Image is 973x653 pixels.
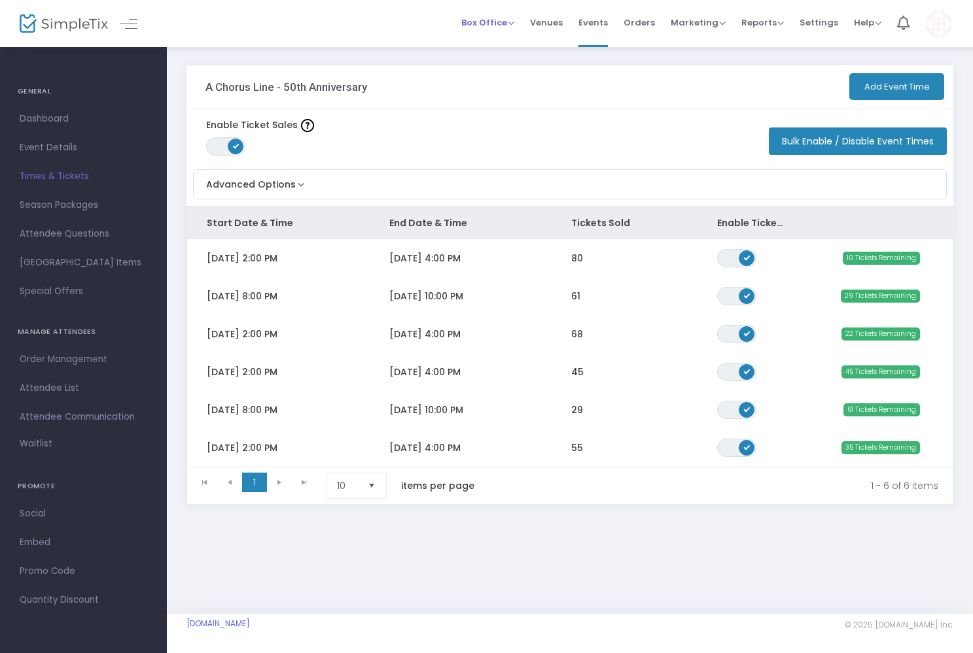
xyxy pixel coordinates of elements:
[571,252,583,265] span: 80
[530,6,563,39] span: Venues
[207,290,277,303] span: [DATE] 8:00 PM
[205,80,367,93] h3: A Chorus Line - 50th Anniversary
[389,252,461,265] span: [DATE] 4:00 PM
[301,119,314,132] img: question-mark
[841,441,920,454] span: 35 Tickets Remaining
[744,443,751,450] span: ON
[744,292,751,298] span: ON
[800,6,838,39] span: Settings
[207,441,277,454] span: [DATE] 2:00 PM
[571,441,583,454] span: 55
[769,127,947,155] button: Bulk Enable / Disable Event Times
[20,409,147,426] span: Attendee Communication
[187,207,953,467] div: Data table
[578,6,608,39] span: Events
[207,327,277,341] span: [DATE] 2:00 PM
[20,139,147,156] span: Event Details
[741,16,784,29] span: Reports
[389,403,463,416] span: [DATE] 10:00 PM
[363,473,381,498] button: Select
[20,226,147,243] span: Attendee Questions
[20,534,147,551] span: Embed
[20,283,147,300] span: Special Offers
[242,473,267,492] span: Page 1
[20,563,147,580] span: Promo Code
[744,329,751,336] span: ON
[20,168,147,185] span: Times & Tickets
[20,110,147,127] span: Dashboard
[20,380,147,397] span: Attendee List
[207,403,277,416] span: [DATE] 8:00 PM
[401,479,474,492] label: items per page
[841,327,920,341] span: 22 Tickets Remaining
[18,319,149,345] h4: MANAGE ATTENDEES
[571,365,584,378] span: 45
[849,73,944,100] button: Add Event Time
[571,290,580,303] span: 61
[206,118,314,132] label: Enable Ticket Sales
[744,405,751,412] span: ON
[389,441,461,454] span: [DATE] 4:00 PM
[571,327,583,341] span: 68
[502,473,938,499] kendo-pager-info: 1 - 6 of 6 items
[207,365,277,378] span: [DATE] 2:00 PM
[20,505,147,522] span: Social
[194,170,308,192] button: Advanced Options
[843,403,920,416] span: 61 Tickets Remaining
[20,437,52,450] span: Waitlist
[744,367,751,374] span: ON
[18,473,149,499] h4: PROMOTE
[571,403,583,416] span: 29
[624,6,655,39] span: Orders
[337,479,357,492] span: 10
[20,254,147,271] span: [GEOGRAPHIC_DATA] Items
[854,16,881,29] span: Help
[744,254,751,260] span: ON
[18,78,149,105] h4: GENERAL
[698,207,807,239] th: Enable Ticket Sales
[187,207,370,239] th: Start Date & Time
[841,365,920,378] span: 45 Tickets Remaining
[20,351,147,368] span: Order Management
[841,290,920,303] span: 29 Tickets Remaining
[389,290,463,303] span: [DATE] 10:00 PM
[233,142,239,149] span: ON
[552,207,698,239] th: Tickets Sold
[20,197,147,214] span: Season Packages
[461,16,514,29] span: Box Office
[389,365,461,378] span: [DATE] 4:00 PM
[207,252,277,265] span: [DATE] 2:00 PM
[671,16,726,29] span: Marketing
[20,592,147,609] span: Quantity Discount
[186,618,250,629] a: [DOMAIN_NAME]
[843,252,920,265] span: 10 Tickets Remaining
[389,327,461,341] span: [DATE] 4:00 PM
[370,207,552,239] th: End Date & Time
[845,620,953,630] span: © 2025 [DOMAIN_NAME] Inc.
